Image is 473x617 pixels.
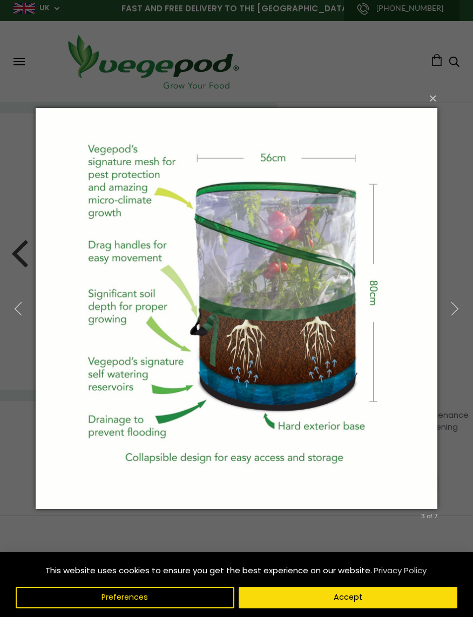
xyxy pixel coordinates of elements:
button: Accept [239,587,457,608]
span: This website uses cookies to ensure you get the best experience on our website. [45,565,372,576]
button: × [39,86,440,110]
div: 3 of 7 [421,511,437,521]
a: Privacy Policy (opens in a new tab) [372,561,428,580]
img: Vegebag - PRE-ORDER - Estimated Shipping August 20th. [36,86,437,531]
button: Preferences [16,587,234,608]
